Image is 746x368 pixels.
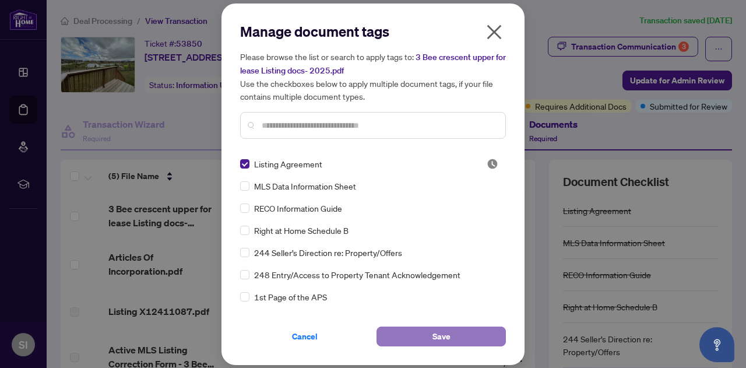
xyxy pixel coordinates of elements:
[240,327,370,346] button: Cancel
[254,157,322,170] span: Listing Agreement
[240,52,506,76] span: 3 Bee crescent upper for lease Listing docs- 2025.pdf
[292,327,318,346] span: Cancel
[254,246,402,259] span: 244 Seller’s Direction re: Property/Offers
[254,290,327,303] span: 1st Page of the APS
[432,327,451,346] span: Save
[254,202,342,215] span: RECO Information Guide
[240,50,506,103] h5: Please browse the list or search to apply tags to: Use the checkboxes below to apply multiple doc...
[487,158,498,170] img: status
[240,22,506,41] h2: Manage document tags
[485,23,504,41] span: close
[254,180,356,192] span: MLS Data Information Sheet
[699,327,734,362] button: Open asap
[487,158,498,170] span: Pending Review
[254,268,460,281] span: 248 Entry/Access to Property Tenant Acknowledgement
[254,224,349,237] span: Right at Home Schedule B
[376,327,506,346] button: Save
